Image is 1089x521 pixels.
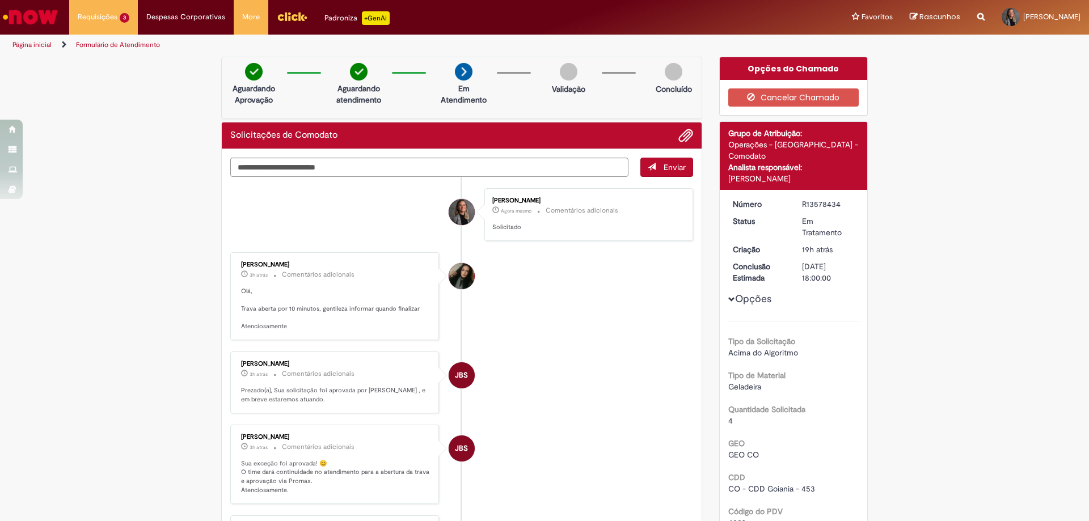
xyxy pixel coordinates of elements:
[728,438,745,448] b: GEO
[678,128,693,143] button: Adicionar anexos
[455,435,468,462] span: JBS
[436,83,491,105] p: Em Atendimento
[919,11,960,22] span: Rascunhos
[282,270,354,279] small: Comentários adicionais
[331,83,386,105] p: Aguardando atendimento
[241,287,430,332] p: Olá, Trava aberta por 10 minutos, gentileza informar quando finalizar Atenciosamente
[724,215,794,227] dt: Status
[250,272,268,278] span: 3h atrás
[656,83,692,95] p: Concluído
[728,416,733,426] span: 4
[250,371,268,378] time: 30/09/2025 08:32:21
[250,272,268,278] time: 30/09/2025 08:47:04
[720,57,868,80] div: Opções do Chamado
[728,139,859,162] div: Operações - [GEOGRAPHIC_DATA] - Comodato
[546,206,618,215] small: Comentários adicionais
[910,12,960,23] a: Rascunhos
[241,386,430,404] p: Prezado(a), Sua solicitação foi aprovada por [PERSON_NAME] , e em breve estaremos atuando.
[728,88,859,107] button: Cancelar Chamado
[230,130,337,141] h2: Solicitações de Comodato Histórico de tíquete
[250,371,268,378] span: 3h atrás
[362,11,390,25] p: +GenAi
[728,348,798,358] span: Acima do Algoritmo
[1,6,60,28] img: ServiceNow
[802,215,855,238] div: Em Tratamento
[802,261,855,283] div: [DATE] 18:00:00
[501,207,531,214] time: 30/09/2025 11:56:45
[241,434,430,440] div: [PERSON_NAME]
[728,162,859,173] div: Analista responsável:
[560,63,577,81] img: img-circle-grey.png
[724,261,794,283] dt: Conclusão Estimada
[146,11,225,23] span: Despesas Corporativas
[728,472,745,482] b: CDD
[449,435,475,461] div: Jacqueline Batista Shiota
[501,207,531,214] span: Agora mesmo
[728,404,805,414] b: Quantidade Solicitada
[728,382,761,392] span: Geladeira
[728,484,815,494] span: CO - CDD Goiania - 453
[245,63,263,81] img: check-circle-green.png
[455,362,468,389] span: JBS
[664,162,686,172] span: Enviar
[78,11,117,23] span: Requisições
[728,370,786,380] b: Tipo de Material
[277,8,307,25] img: click_logo_yellow_360x200.png
[802,244,855,255] div: 29/09/2025 17:04:37
[1023,12,1080,22] span: [PERSON_NAME]
[9,35,717,56] ul: Trilhas de página
[250,444,268,451] time: 30/09/2025 08:32:15
[728,173,859,184] div: [PERSON_NAME]
[728,506,783,516] b: Código do PDV
[802,198,855,210] div: R13578434
[724,244,794,255] dt: Criação
[230,158,628,177] textarea: Digite sua mensagem aqui...
[640,158,693,177] button: Enviar
[492,197,681,204] div: [PERSON_NAME]
[76,40,160,49] a: Formulário de Atendimento
[324,11,390,25] div: Padroniza
[120,13,129,23] span: 3
[250,444,268,451] span: 3h atrás
[728,128,859,139] div: Grupo de Atribuição:
[802,244,833,255] span: 19h atrás
[12,40,52,49] a: Página inicial
[728,336,795,346] b: Tipo da Solicitação
[455,63,472,81] img: arrow-next.png
[282,369,354,379] small: Comentários adicionais
[241,361,430,367] div: [PERSON_NAME]
[226,83,281,105] p: Aguardando Aprovação
[862,11,893,23] span: Favoritos
[552,83,585,95] p: Validação
[241,261,430,268] div: [PERSON_NAME]
[449,199,475,225] div: Maria Clara Nunes Haupenthal
[492,223,681,232] p: Solicitado
[282,442,354,452] small: Comentários adicionais
[802,244,833,255] time: 29/09/2025 17:04:37
[665,63,682,81] img: img-circle-grey.png
[724,198,794,210] dt: Número
[241,459,430,495] p: Sua exceção foi aprovada! 😊 O time dará continuidade no atendimento para a abertura da trava e ap...
[449,263,475,289] div: Desiree da Silva Germano
[728,450,759,460] span: GEO CO
[449,362,475,388] div: Jacqueline Batista Shiota
[242,11,260,23] span: More
[350,63,368,81] img: check-circle-green.png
